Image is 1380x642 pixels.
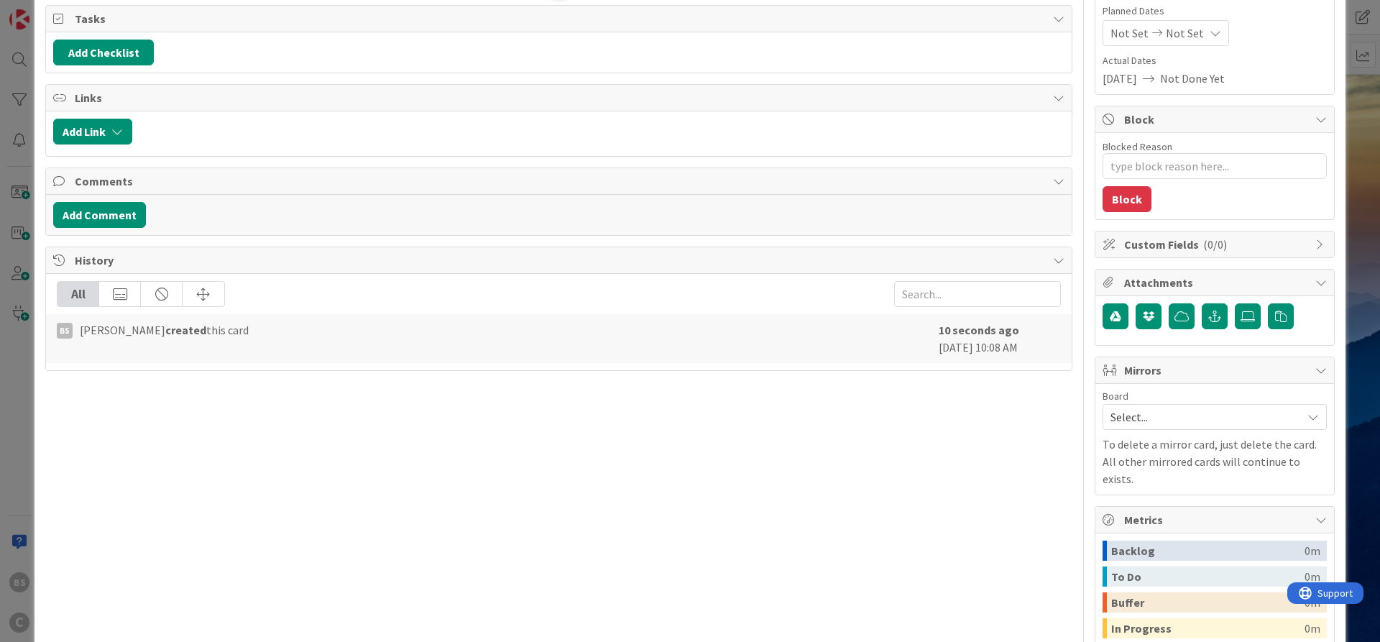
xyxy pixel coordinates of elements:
[75,173,1046,190] span: Comments
[1124,111,1308,128] span: Block
[1111,541,1305,561] div: Backlog
[1203,237,1227,252] span: ( 0/0 )
[165,323,206,337] b: created
[1160,70,1225,87] span: Not Done Yet
[1110,407,1294,427] span: Select...
[57,282,99,306] div: All
[75,10,1046,27] span: Tasks
[30,2,65,19] span: Support
[1111,567,1305,587] div: To Do
[80,321,249,339] span: [PERSON_NAME] this card
[1124,511,1308,528] span: Metrics
[1103,70,1137,87] span: [DATE]
[1124,362,1308,379] span: Mirrors
[1103,186,1151,212] button: Block
[53,119,132,145] button: Add Link
[1103,4,1327,19] span: Planned Dates
[1103,391,1128,401] span: Board
[1110,24,1149,42] span: Not Set
[57,323,73,339] div: BS
[75,89,1046,106] span: Links
[53,40,154,65] button: Add Checklist
[1103,140,1172,153] label: Blocked Reason
[1103,53,1327,68] span: Actual Dates
[1111,618,1305,638] div: In Progress
[1305,618,1320,638] div: 0m
[939,323,1019,337] b: 10 seconds ago
[939,321,1061,356] div: [DATE] 10:08 AM
[1305,567,1320,587] div: 0m
[894,281,1061,307] input: Search...
[1103,436,1327,487] p: To delete a mirror card, just delete the card. All other mirrored cards will continue to exists.
[1124,274,1308,291] span: Attachments
[75,252,1046,269] span: History
[1111,592,1305,613] div: Buffer
[53,202,146,228] button: Add Comment
[1124,236,1308,253] span: Custom Fields
[1305,541,1320,561] div: 0m
[1166,24,1204,42] span: Not Set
